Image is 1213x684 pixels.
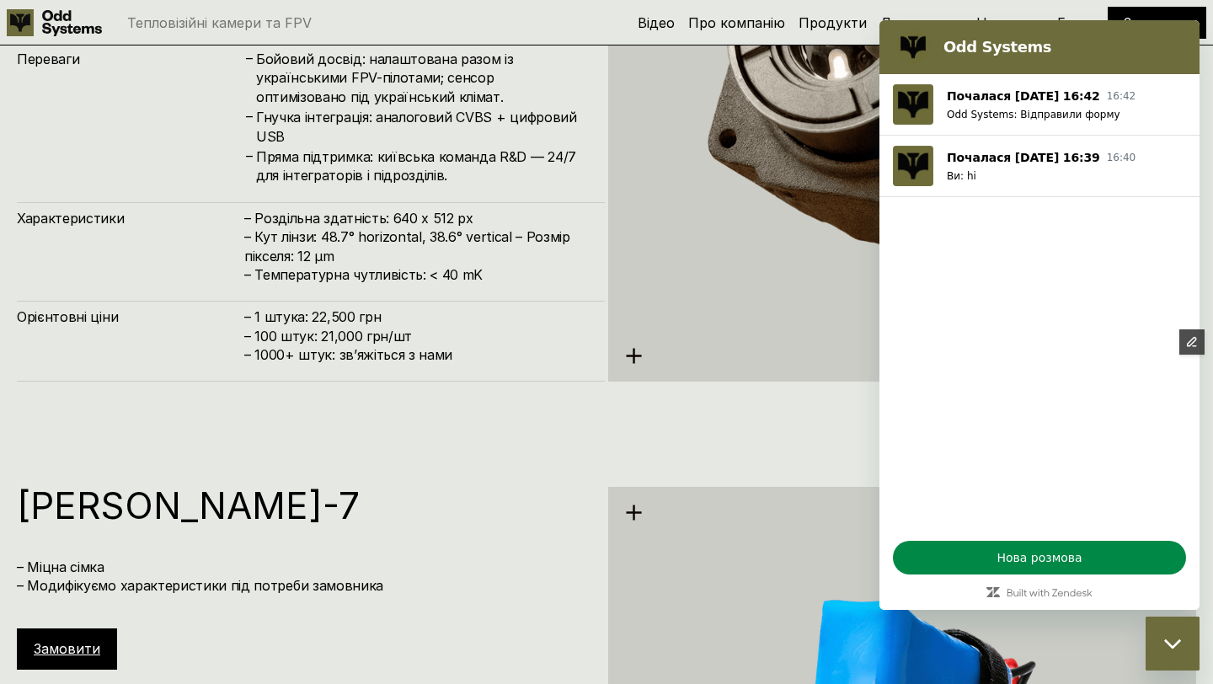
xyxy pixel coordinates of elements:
[17,209,244,227] h4: Характеристики
[880,14,963,31] a: Доєднатися
[256,147,588,185] h4: Пряма підтримка: київська команда R&D — 24/7 для інтеграторів і підрозділів.
[1179,329,1205,355] button: Edit Framer Content
[246,107,253,126] h4: –
[256,50,588,106] h4: Бойовий досвід: налаштована разом із українськими FPV-пілотами; сенсор оптимізовано під українськ...
[17,50,244,68] h4: Переваги
[256,108,588,146] h4: Гнучка інтеграція: аналоговий CVBS + цифровий USB
[17,307,244,326] h4: Орієнтовні ціни
[244,307,588,364] h4: – 1 штука: 22,500 грн – 100 штук: 21,000 грн/шт
[246,49,253,67] h4: –
[34,640,100,657] a: Замовити
[1124,14,1190,31] a: Замовити
[17,558,588,596] h4: – Міцна сімка – Модифікуємо характеристики під потреби замовника
[17,487,588,524] h1: [PERSON_NAME]-7
[1057,16,1082,29] p: Eng
[1146,617,1200,671] iframe: Кнопка для запуску вікна повідомлень, розмова триває
[246,147,253,165] h4: –
[879,20,1200,610] iframe: Вікно повідомлень
[127,16,312,29] p: Тепловізійні камери та FPV
[799,14,867,31] a: Продукти
[976,14,1029,31] a: Новини
[638,14,675,31] a: Відео
[244,346,452,363] span: – ⁠1000+ штук: звʼяжіться з нами
[688,14,785,31] a: Про компанію
[244,209,588,285] h4: – Роздільна здатність: 640 x 512 px – Кут лінзи: 48.7° horizontal, 38.6° vertical – Розмір піксел...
